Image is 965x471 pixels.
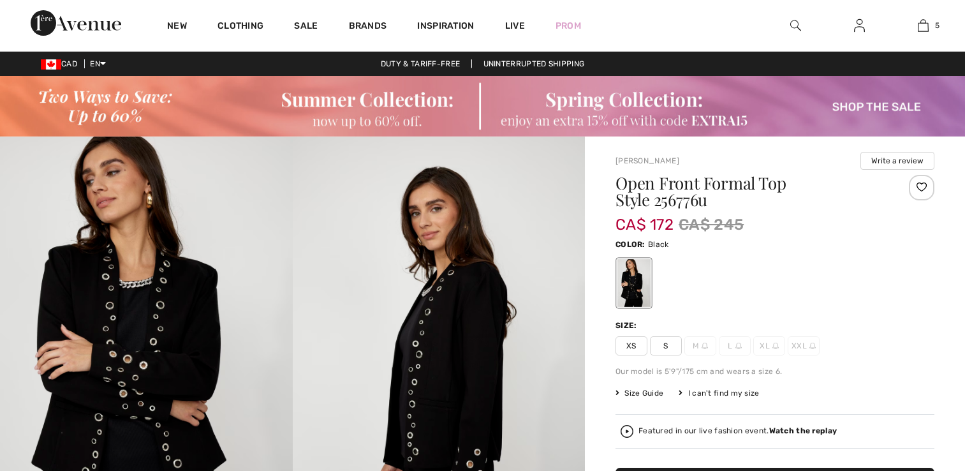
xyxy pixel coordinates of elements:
[854,18,865,33] img: My Info
[788,336,820,355] span: XXL
[294,20,318,34] a: Sale
[638,427,837,435] div: Featured in our live fashion event.
[621,425,633,438] img: Watch the replay
[918,18,929,33] img: My Bag
[769,426,837,435] strong: Watch the replay
[615,320,640,331] div: Size:
[617,259,651,307] div: Black
[772,343,779,349] img: ring-m.svg
[615,387,663,399] span: Size Guide
[648,240,669,249] span: Black
[41,59,61,70] img: Canadian Dollar
[702,343,708,349] img: ring-m.svg
[615,203,674,234] span: CA$ 172
[892,18,954,33] a: 5
[844,18,875,34] a: Sign In
[719,336,751,355] span: L
[809,343,816,349] img: ring-m.svg
[679,387,759,399] div: I can't find my size
[684,336,716,355] span: M
[217,20,263,34] a: Clothing
[615,240,645,249] span: Color:
[556,19,581,33] a: Prom
[735,343,742,349] img: ring-m.svg
[753,336,785,355] span: XL
[884,375,952,407] iframe: Opens a widget where you can chat to one of our agents
[167,20,187,34] a: New
[615,336,647,355] span: XS
[41,59,82,68] span: CAD
[417,20,474,34] span: Inspiration
[349,20,387,34] a: Brands
[679,213,744,236] span: CA$ 245
[615,366,934,377] div: Our model is 5'9"/175 cm and wears a size 6.
[935,20,939,31] span: 5
[615,156,679,165] a: [PERSON_NAME]
[505,19,525,33] a: Live
[615,175,881,208] h1: Open Front Formal Top Style 256776u
[31,10,121,36] img: 1ère Avenue
[90,59,106,68] span: EN
[650,336,682,355] span: S
[860,152,934,170] button: Write a review
[790,18,801,33] img: search the website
